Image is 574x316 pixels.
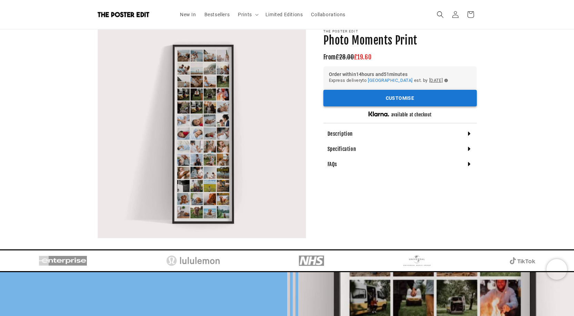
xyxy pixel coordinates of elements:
[368,77,412,84] button: [GEOGRAPHIC_DATA]
[323,90,477,107] button: Customise
[95,9,169,20] a: The Poster Edit
[328,146,356,153] h4: Specification
[98,29,306,238] media-gallery: Gallery Viewer
[433,7,448,22] summary: Search
[261,7,307,22] a: Limited Editions
[328,131,353,137] h4: Description
[238,11,252,18] span: Prints
[323,53,477,61] h3: From
[323,29,477,33] p: The Poster Edit
[329,77,367,84] span: Express delivery to
[234,7,261,22] summary: Prints
[354,53,372,61] span: £19.60
[429,77,443,84] span: [DATE]
[546,259,567,280] iframe: Chatra live chat
[391,112,432,118] h5: available at checkout
[368,78,412,83] span: [GEOGRAPHIC_DATA]
[307,7,349,22] a: Collaborations
[414,77,428,84] span: est. by
[328,161,337,168] h4: FAQs
[176,7,200,22] a: New In
[336,53,354,61] span: £28.00
[323,33,477,48] h1: Photo Moments Print
[311,11,345,18] span: Collaborations
[180,11,196,18] span: New In
[323,90,477,107] div: outlined primary button group
[98,12,149,17] img: The Poster Edit
[204,11,230,18] span: Bestsellers
[265,11,303,18] span: Limited Editions
[329,72,471,77] h6: Order within 14 hours and 51 minutes
[200,7,234,22] a: Bestsellers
